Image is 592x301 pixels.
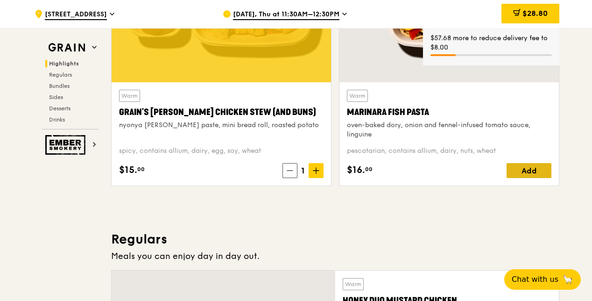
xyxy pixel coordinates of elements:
[119,106,324,119] div: Grain's [PERSON_NAME] Chicken Stew (and buns)
[347,163,365,177] span: $16.
[111,250,559,263] div: Meals you can enjoy day in day out.
[507,163,551,178] div: Add
[233,10,339,20] span: [DATE], Thu at 11:30AM–12:30PM
[119,121,324,130] div: nyonya [PERSON_NAME] paste, mini bread roll, roasted potato
[512,274,558,285] span: Chat with us
[365,165,373,173] span: 00
[137,165,145,173] span: 00
[343,278,364,290] div: Warm
[45,39,88,56] img: Grain web logo
[119,163,137,177] span: $15.
[119,146,324,156] div: spicy, contains allium, dairy, egg, soy, wheat
[49,116,65,123] span: Drinks
[522,9,548,18] span: $28.80
[111,231,559,248] h3: Regulars
[49,83,70,89] span: Bundles
[49,72,72,78] span: Regulars
[347,146,551,156] div: pescatarian, contains allium, dairy, nuts, wheat
[430,34,552,52] div: $57.68 more to reduce delivery fee to $8.00
[45,10,107,20] span: [STREET_ADDRESS]
[49,60,79,67] span: Highlights
[45,135,88,155] img: Ember Smokery web logo
[562,274,573,285] span: 🦙
[49,94,63,100] span: Sides
[347,106,551,119] div: Marinara Fish Pasta
[297,164,309,177] span: 1
[119,90,140,102] div: Warm
[49,105,70,112] span: Desserts
[347,121,551,139] div: oven-baked dory, onion and fennel-infused tomato sauce, linguine
[347,90,368,102] div: Warm
[504,269,581,290] button: Chat with us🦙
